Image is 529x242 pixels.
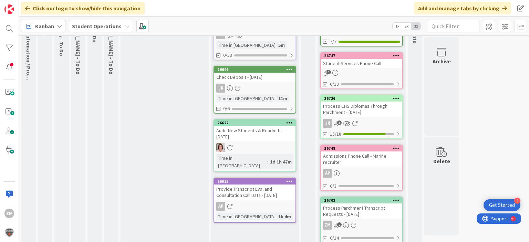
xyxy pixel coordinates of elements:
[321,197,402,219] div: 26703Process Parchment Transcript Requests - [DATE]
[324,146,402,151] div: 26748
[320,95,403,139] a: 26726Process CHS Diplomas Through Parchment - [DATE]JR15/18
[214,84,295,93] div: JR
[276,41,277,49] span: :
[214,178,295,185] div: 26615
[214,202,295,211] div: AP
[223,105,230,112] span: 0/6
[321,151,402,167] div: Admissions Phone Call - Marine recruiter
[514,198,520,204] div: 4
[277,213,293,220] div: 1h 4m
[216,213,276,220] div: Time in [GEOGRAPHIC_DATA]
[320,145,403,191] a: 26748Admissions Phone Call - Marine recruiterAP0/3
[217,179,295,184] div: 26615
[337,222,342,227] span: 2
[216,154,267,169] div: Time in [GEOGRAPHIC_DATA]
[324,53,402,58] div: 26747
[321,145,402,167] div: 26748Admissions Phone Call - Marine recruiter
[330,182,336,190] span: 0/3
[324,198,402,203] div: 26703
[214,143,295,152] div: EW
[321,59,402,68] div: Student Services Phone Call
[321,119,402,128] div: JR
[223,52,232,59] span: 0/53
[484,199,520,211] div: Open Get Started checklist, remaining modules: 4
[330,38,336,45] span: 7/7
[108,14,115,75] span: Amanda - To Do
[393,23,402,30] span: 1x
[321,95,402,117] div: 26726Process CHS Diplomas Through Parchment - [DATE]
[214,66,295,82] div: 26696Check Deposit - [DATE]
[216,202,225,211] div: AP
[75,14,82,75] span: Emilie - To Do
[4,228,14,238] img: avatar
[323,169,332,178] div: AP
[214,66,295,73] div: 26696
[428,20,479,32] input: Quick Filter...
[35,3,38,8] div: 9+
[337,120,342,125] span: 3
[72,23,122,30] b: Student Operations
[214,178,295,200] div: 26615Provide Transcript Eval and Consultation Call Data - [DATE]
[321,102,402,117] div: Process CHS Diplomas Through Parchment - [DATE]
[216,84,225,93] div: JR
[277,41,287,49] div: 5m
[277,95,289,102] div: 11m
[25,14,32,108] span: Future Automation / Process Building
[276,213,277,220] span: :
[214,185,295,200] div: Provide Transcript Eval and Consultation Call Data - [DATE]
[321,53,402,59] div: 26747
[214,66,296,114] a: 26696Check Deposit - [DATE]JRTime in [GEOGRAPHIC_DATA]:11m0/6
[14,1,31,9] span: Support
[321,169,402,178] div: AP
[411,23,421,30] span: 3x
[330,130,341,138] span: 15/18
[433,157,450,165] div: Delete
[320,52,403,89] a: 26747Student Services Phone Call0/19
[489,202,515,209] div: Get Started
[323,221,332,230] div: ZM
[214,119,296,172] a: 26622Audit New Students & Readmits - [DATE]EWTime in [GEOGRAPHIC_DATA]:1d 1h 47m
[214,126,295,141] div: Audit New Students & Readmits - [DATE]
[276,95,277,102] span: :
[217,67,295,72] div: 26696
[414,2,511,14] div: Add and manage tabs by clicking
[214,120,295,126] div: 26622
[216,41,276,49] div: Time in [GEOGRAPHIC_DATA]
[268,158,293,166] div: 1d 1h 47m
[4,209,14,218] div: ZM
[402,23,411,30] span: 2x
[267,158,268,166] span: :
[324,96,402,101] div: 26726
[216,143,225,152] img: EW
[217,120,295,125] div: 26622
[214,178,296,223] a: 26615Provide Transcript Eval and Consultation Call Data - [DATE]APTime in [GEOGRAPHIC_DATA]:1h 4m
[321,95,402,102] div: 26726
[321,221,402,230] div: ZM
[21,2,145,14] div: Click our logo to show/hide this navigation
[321,203,402,219] div: Process Parchment Transcript Requests - [DATE]
[321,197,402,203] div: 26703
[323,119,332,128] div: JR
[214,73,295,82] div: Check Deposit - [DATE]
[330,81,339,88] span: 0/19
[35,22,54,30] span: Kanban
[214,120,295,141] div: 26622Audit New Students & Readmits - [DATE]
[4,4,14,14] img: Visit kanbanzone.com
[321,145,402,151] div: 26748
[326,70,331,74] span: 1
[216,95,276,102] div: Time in [GEOGRAPHIC_DATA]
[433,57,451,65] div: Archive
[330,234,339,242] span: 0/14
[321,53,402,68] div: 26747Student Services Phone Call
